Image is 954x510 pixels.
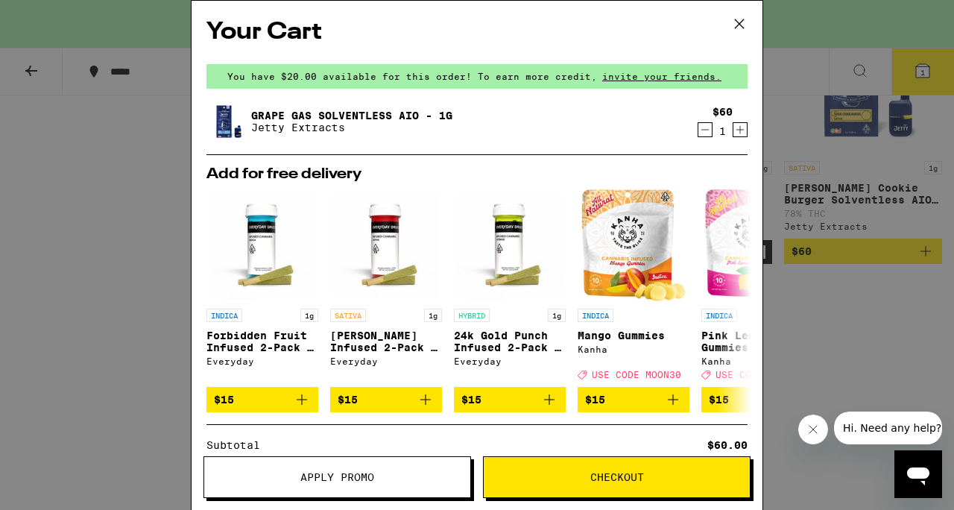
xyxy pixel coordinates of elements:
span: $15 [338,394,358,406]
button: Add to bag [206,387,318,412]
p: 1g [424,309,442,322]
span: Apply Promo [300,472,374,482]
p: INDICA [578,309,613,322]
img: Everyday - Jack Herer Infused 2-Pack - 1g [330,189,442,301]
span: You have $20.00 available for this order! To earn more credit, [227,72,597,81]
div: You have $20.00 available for this order! To earn more credit,invite your friends. [206,64,748,89]
iframe: Button to launch messaging window [894,450,942,498]
div: Kanha [578,344,689,354]
img: Everyday - Forbidden Fruit Infused 2-Pack - 1g [206,189,318,301]
p: Mango Gummies [578,330,689,341]
button: Increment [733,122,748,137]
a: Grape Gas Solventless AIO - 1g [251,110,452,122]
button: Add to bag [330,387,442,412]
p: Jetty Extracts [251,122,452,133]
button: Add to bag [578,387,689,412]
div: $60.00 [707,440,748,450]
div: Everyday [454,356,566,366]
span: USE CODE MOON30 [592,370,681,380]
a: Open page for Jack Herer Infused 2-Pack - 1g from Everyday [330,189,442,387]
div: 1 [713,125,733,137]
button: Decrement [698,122,713,137]
div: Subtotal [206,440,271,450]
div: Everyday [206,356,318,366]
p: SATIVA [330,309,366,322]
p: 1g [548,309,566,322]
button: Apply Promo [203,456,471,498]
a: Open page for 24k Gold Punch Infused 2-Pack - 1g from Everyday [454,189,566,387]
p: INDICA [701,309,737,322]
img: Kanha - Mango Gummies [581,189,686,301]
p: [PERSON_NAME] Infused 2-Pack - 1g [330,330,442,353]
p: Forbidden Fruit Infused 2-Pack - 1g [206,330,318,353]
p: 1g [300,309,318,322]
a: Open page for Mango Gummies from Kanha [578,189,689,387]
button: Checkout [483,456,751,498]
span: invite your friends. [597,72,727,81]
p: Pink Lemonade Gummies [701,330,813,353]
span: $15 [214,394,234,406]
iframe: Close message [798,415,828,444]
img: Grape Gas Solventless AIO - 1g [206,101,248,142]
div: $60 [713,106,733,118]
img: Everyday - 24k Gold Punch Infused 2-Pack - 1g [454,189,566,301]
span: $15 [585,394,605,406]
button: Add to bag [701,387,813,412]
div: Everyday [330,356,442,366]
button: Add to bag [454,387,566,412]
a: Open page for Forbidden Fruit Infused 2-Pack - 1g from Everyday [206,189,318,387]
h2: Add for free delivery [206,167,748,182]
div: Kanha [701,356,813,366]
span: $15 [709,394,729,406]
a: Open page for Pink Lemonade Gummies from Kanha [701,189,813,387]
p: 24k Gold Punch Infused 2-Pack - 1g [454,330,566,353]
img: Kanha - Pink Lemonade Gummies [705,189,809,301]
span: Checkout [590,472,644,482]
span: USE CODE MOON30 [715,370,805,380]
h2: Your Cart [206,16,748,49]
span: $15 [461,394,481,406]
iframe: Message from company [834,412,942,444]
p: HYBRID [454,309,490,322]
